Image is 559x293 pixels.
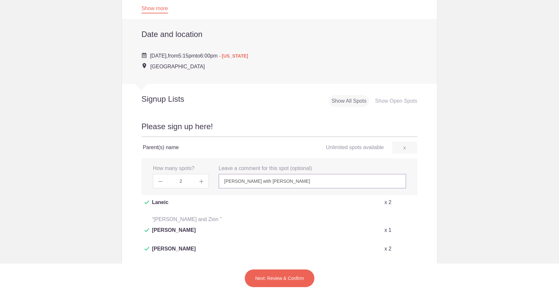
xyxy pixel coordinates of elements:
[152,216,222,222] span: “[PERSON_NAME] and Zion ”
[142,121,418,137] h2: Please sign up here!
[152,226,196,242] span: [PERSON_NAME]
[178,53,195,59] span: 5:15pm
[144,247,149,251] img: Check dark green
[143,63,146,68] img: Event location
[150,64,205,69] span: [GEOGRAPHIC_DATA]
[329,95,369,107] div: Show All Spots
[219,53,248,59] span: - [US_STATE]
[245,269,315,287] button: Next: Review & Confirm
[144,228,149,232] img: Check dark green
[384,198,391,206] p: x 2
[153,165,195,172] label: How many spots?
[150,53,168,59] span: [DATE],
[199,180,203,183] img: Plus gray
[372,95,420,107] div: Show Open Spots
[384,245,391,253] p: x 2
[122,94,227,104] h2: Signup Lists
[219,165,312,172] label: Leave a comment for this spot (optional)
[326,145,384,150] span: Unlimited spots available
[150,53,248,59] span: from to
[142,53,147,58] img: Cal purple
[200,53,217,59] span: 6:00pm
[142,29,418,39] h2: Date and location
[384,226,391,234] p: x 1
[159,181,162,182] img: Minus gray
[144,200,149,204] img: Check dark green
[143,144,279,151] h4: Parent(s) name
[392,142,417,154] a: x
[142,6,168,13] a: Show more
[152,198,169,214] span: Laneic
[219,174,406,188] input: Enter message
[152,245,196,261] span: [PERSON_NAME]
